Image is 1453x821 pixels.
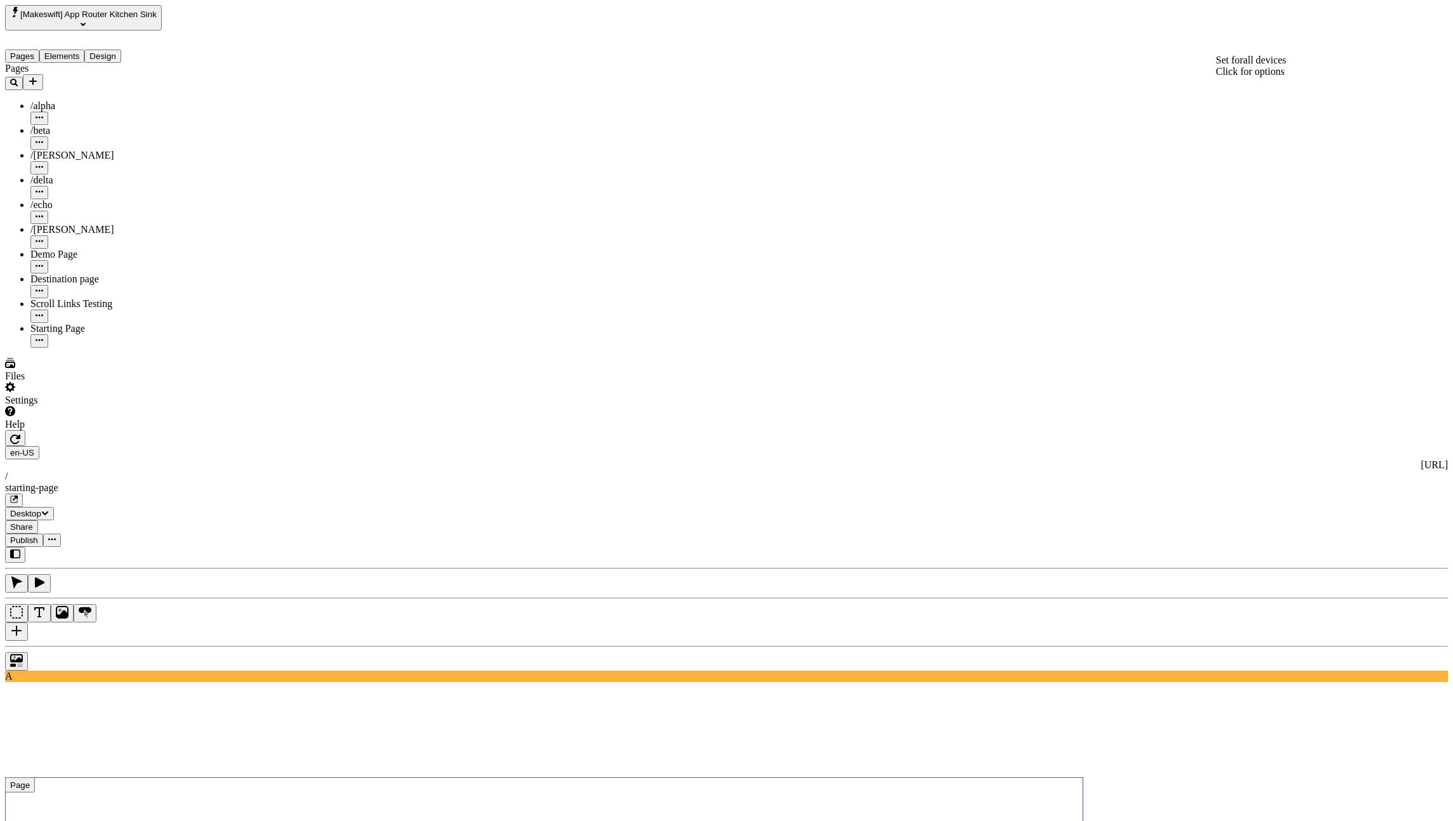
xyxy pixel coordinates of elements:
[51,604,74,622] button: Image
[74,604,96,622] button: Button
[23,74,43,90] button: Add new
[30,150,181,161] div: /[PERSON_NAME]
[20,10,157,19] span: [Makeswift] App Router Kitchen Sink
[10,535,38,545] span: Publish
[28,604,51,622] button: Text
[10,522,33,532] span: Share
[5,395,181,406] div: Settings
[5,682,1448,777] iframe: The editor's rendered HTML document
[30,323,181,334] div: Starting Page
[5,777,35,792] button: Page
[5,507,54,520] button: Desktop
[5,10,185,22] p: Cookie Test Route
[5,63,181,74] div: Pages
[5,371,181,382] div: Files
[5,671,1448,682] div: A
[30,100,181,112] div: /alpha
[5,520,38,534] button: Share
[84,49,121,63] button: Design
[5,471,1448,482] div: /
[5,604,28,622] button: Box
[5,446,39,459] button: Open locale picker
[30,273,181,285] div: Destination page
[30,224,181,235] div: /[PERSON_NAME]
[5,5,162,30] button: Select site
[5,419,181,430] div: Help
[5,49,39,63] button: Pages
[30,199,181,211] div: /echo
[5,534,43,547] button: Publish
[30,125,181,136] div: /beta
[30,298,181,310] div: Scroll Links Testing
[10,509,41,518] span: Desktop
[5,482,1448,494] div: starting-page
[10,448,34,457] span: en-US
[5,459,1448,471] div: [URL]
[30,249,181,260] div: Demo Page
[10,780,30,790] div: Page
[30,174,181,186] div: /delta
[39,49,85,63] button: Elements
